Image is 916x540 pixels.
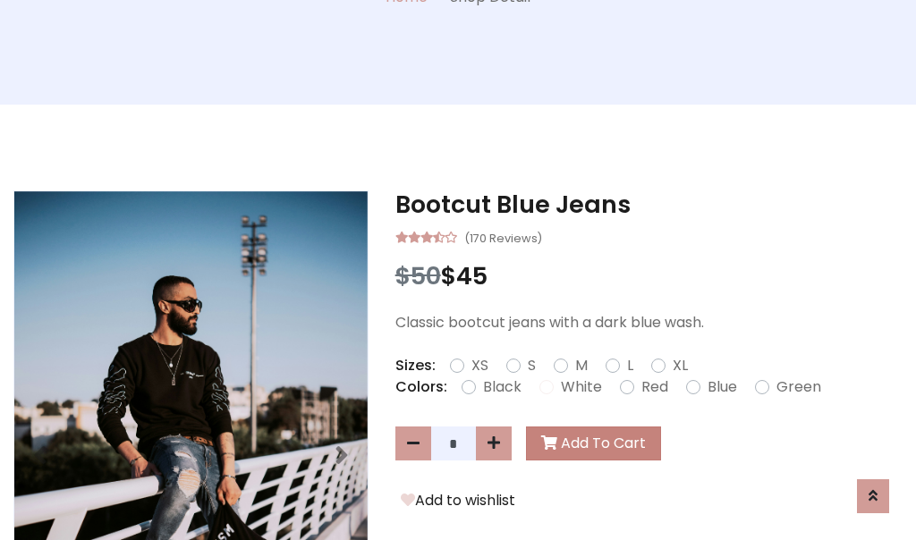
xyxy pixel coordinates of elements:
h3: $ [395,262,903,291]
label: XL [673,355,688,376]
small: (170 Reviews) [464,226,542,248]
label: S [528,355,536,376]
p: Classic bootcut jeans with a dark blue wash. [395,312,903,333]
label: Black [483,376,522,398]
button: Add To Cart [526,426,661,460]
label: XS [471,355,488,376]
label: White [561,376,602,398]
span: $50 [395,259,441,292]
label: L [627,355,633,376]
label: Blue [708,376,737,398]
p: Sizes: [395,355,436,376]
span: 45 [456,259,488,292]
h3: Bootcut Blue Jeans [395,190,903,219]
label: Green [776,376,821,398]
label: Red [641,376,668,398]
p: Colors: [395,376,447,398]
label: M [575,355,588,376]
button: Add to wishlist [395,489,521,512]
